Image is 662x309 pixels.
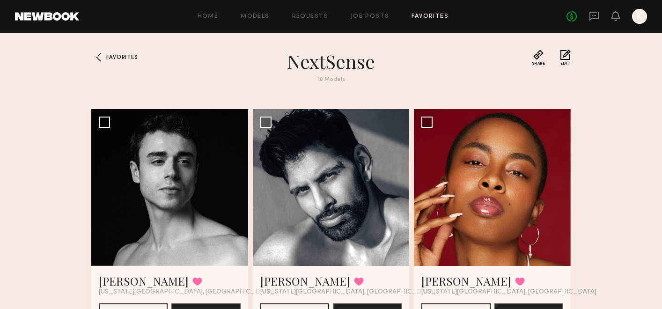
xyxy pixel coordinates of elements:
a: [PERSON_NAME] [99,273,189,288]
a: [PERSON_NAME] [421,273,511,288]
span: Share [532,62,545,66]
a: Home [198,14,219,20]
span: [US_STATE][GEOGRAPHIC_DATA], [GEOGRAPHIC_DATA] [421,288,596,296]
span: [US_STATE][GEOGRAPHIC_DATA], [GEOGRAPHIC_DATA] [99,288,274,296]
a: K [632,9,647,24]
h1: NextSense [162,50,500,73]
span: [US_STATE][GEOGRAPHIC_DATA], [GEOGRAPHIC_DATA] [260,288,435,296]
span: Favorites [106,55,138,60]
a: Favorites [91,50,106,65]
button: Edit [560,50,571,66]
a: Models [241,14,269,20]
a: Requests [292,14,328,20]
a: Favorites [412,14,449,20]
div: 10 Models [162,77,500,83]
a: [PERSON_NAME] [260,273,350,288]
button: Share [532,50,545,66]
span: Edit [560,62,571,66]
a: Job Posts [351,14,390,20]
